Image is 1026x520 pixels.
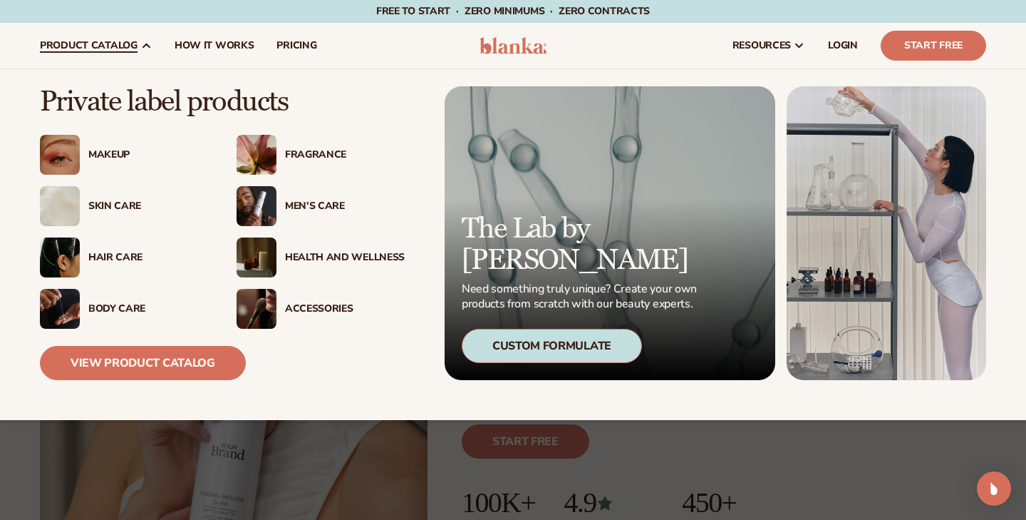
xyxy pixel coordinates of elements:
[237,238,276,277] img: Candles and incense on table.
[237,135,405,175] a: Pink blooming flower. Fragrance
[163,23,266,68] a: How It Works
[40,186,208,226] a: Cream moisturizer swatch. Skin Care
[265,23,328,68] a: pricing
[40,40,138,51] span: product catalog
[977,471,1011,506] div: Open Intercom Messenger
[237,238,405,277] a: Candles and incense on table. Health And Wellness
[276,40,316,51] span: pricing
[462,213,701,276] p: The Lab by [PERSON_NAME]
[40,289,80,329] img: Male hand applying moisturizer.
[285,149,405,161] div: Fragrance
[237,186,276,226] img: Male holding moisturizer bottle.
[721,23,817,68] a: resources
[175,40,254,51] span: How It Works
[445,86,775,380] a: Microscopic product formula. The Lab by [PERSON_NAME] Need something truly unique? Create your ow...
[480,37,547,54] img: logo
[787,86,986,380] img: Female in lab with equipment.
[881,31,986,61] a: Start Free
[237,289,276,329] img: Female with makeup brush.
[40,238,80,277] img: Female hair pulled back with clips.
[40,86,405,118] p: Private label products
[376,4,650,18] span: Free to start · ZERO minimums · ZERO contracts
[40,135,80,175] img: Female with glitter eye makeup.
[285,303,405,315] div: Accessories
[88,200,208,213] div: Skin Care
[285,200,405,213] div: Men’s Care
[40,186,80,226] img: Cream moisturizer swatch.
[40,289,208,329] a: Male hand applying moisturizer. Body Care
[40,238,208,277] a: Female hair pulled back with clips. Hair Care
[462,282,701,312] p: Need something truly unique? Create your own products from scratch with our beauty experts.
[40,346,246,380] a: View Product Catalog
[88,149,208,161] div: Makeup
[237,135,276,175] img: Pink blooming flower.
[285,252,405,264] div: Health And Wellness
[817,23,869,68] a: LOGIN
[828,40,858,51] span: LOGIN
[237,289,405,329] a: Female with makeup brush. Accessories
[88,303,208,315] div: Body Care
[732,40,791,51] span: resources
[40,135,208,175] a: Female with glitter eye makeup. Makeup
[28,23,163,68] a: product catalog
[88,252,208,264] div: Hair Care
[462,329,642,363] div: Custom Formulate
[237,186,405,226] a: Male holding moisturizer bottle. Men’s Care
